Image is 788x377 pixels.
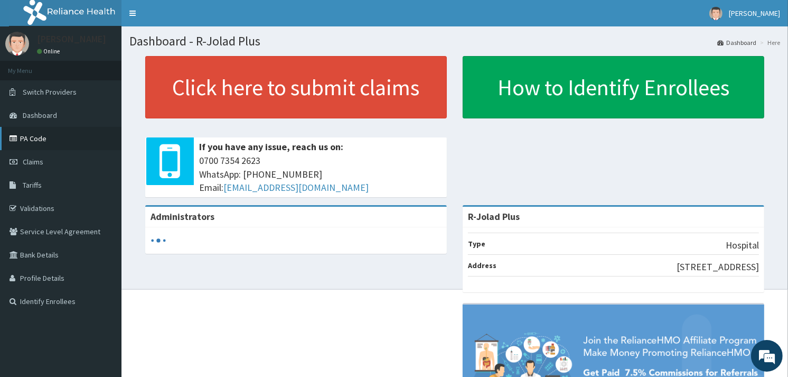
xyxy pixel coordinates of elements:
a: Click here to submit claims [145,56,447,118]
p: Hospital [726,238,759,252]
img: User Image [709,7,723,20]
b: Address [468,261,496,270]
strong: R-Jolad Plus [468,210,520,223]
img: User Image [5,32,29,56]
a: How to Identify Enrollees [463,56,764,118]
h1: Dashboard - R-Jolad Plus [129,34,780,48]
li: Here [757,38,780,47]
a: Online [37,48,62,55]
span: Claims [23,157,43,167]
b: If you have any issue, reach us on: [199,141,343,153]
a: Dashboard [717,38,756,47]
span: Switch Providers [23,87,77,97]
span: 0700 7354 2623 WhatsApp: [PHONE_NUMBER] Email: [199,154,442,195]
a: [EMAIL_ADDRESS][DOMAIN_NAME] [223,181,369,194]
b: Administrators [151,210,214,223]
span: [PERSON_NAME] [729,8,780,18]
span: Dashboard [23,111,57,120]
span: Tariffs [23,180,42,190]
svg: audio-loading [151,233,166,249]
p: [STREET_ADDRESS] [677,260,759,274]
b: Type [468,239,485,249]
p: [PERSON_NAME] [37,34,106,44]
